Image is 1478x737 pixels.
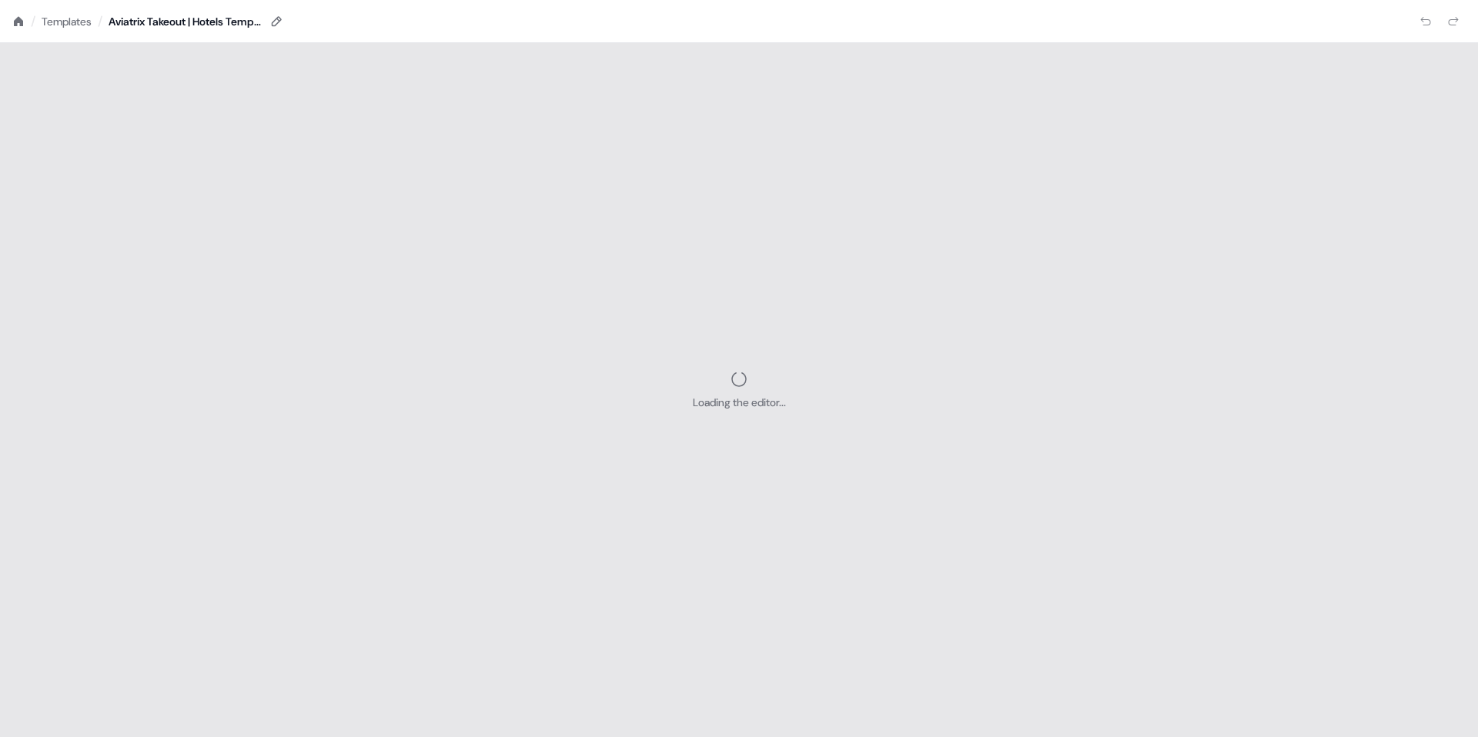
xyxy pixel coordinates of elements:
div: / [31,13,35,30]
a: Templates [42,14,92,29]
div: Aviatrix Takeout | Hotels Template [109,14,262,29]
div: Loading the editor... [693,395,786,410]
div: / [98,13,102,30]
